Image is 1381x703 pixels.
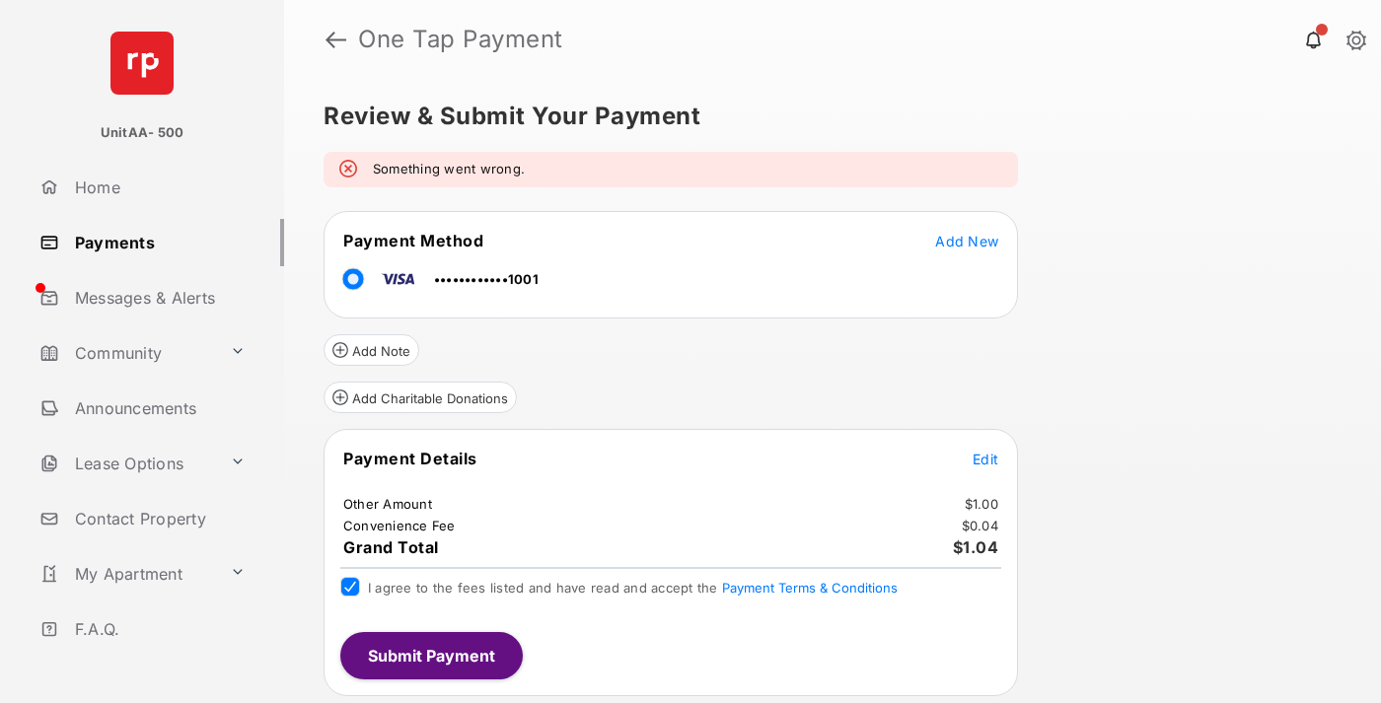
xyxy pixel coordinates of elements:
button: I agree to the fees listed and have read and accept the [722,580,898,596]
a: Announcements [32,385,284,432]
span: Edit [973,451,998,467]
a: Home [32,164,284,211]
span: $1.04 [953,537,999,557]
td: Other Amount [342,495,433,513]
a: My Apartment [32,550,222,598]
span: Add New [935,233,998,249]
span: I agree to the fees listed and have read and accept the [368,580,898,596]
span: Payment Method [343,231,483,250]
span: Payment Details [343,449,477,468]
p: UnitAA- 500 [101,123,184,143]
button: Submit Payment [340,632,523,679]
a: Messages & Alerts [32,274,284,321]
button: Add Charitable Donations [324,382,517,413]
h5: Review & Submit Your Payment [324,105,1326,128]
td: Convenience Fee [342,517,457,534]
button: Edit [973,449,998,468]
a: Payments [32,219,284,266]
strong: One Tap Payment [358,28,563,51]
button: Add New [935,231,998,250]
a: Contact Property [32,495,284,542]
a: Lease Options [32,440,222,487]
a: F.A.Q. [32,605,284,653]
img: svg+xml;base64,PHN2ZyB4bWxucz0iaHR0cDovL3d3dy53My5vcmcvMjAwMC9zdmciIHdpZHRoPSI2NCIgaGVpZ2h0PSI2NC... [110,32,174,95]
span: Grand Total [343,537,439,557]
span: ••••••••••••1001 [434,271,539,287]
a: Community [32,329,222,377]
em: Something went wrong. [373,160,525,179]
button: Add Note [324,334,419,366]
td: $0.04 [961,517,999,534]
td: $1.00 [964,495,999,513]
